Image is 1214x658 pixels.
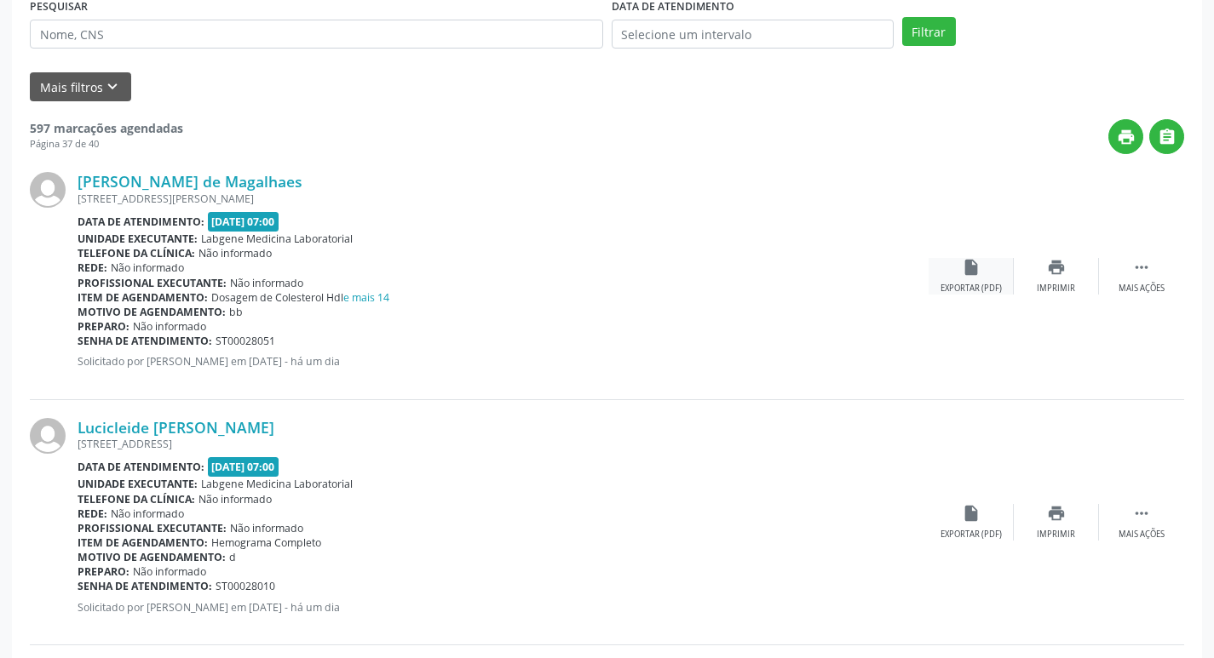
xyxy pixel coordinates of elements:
[1119,529,1165,541] div: Mais ações
[1037,283,1075,295] div: Imprimir
[201,477,353,491] span: Labgene Medicina Laboratorial
[229,550,236,564] span: d
[902,17,956,46] button: Filtrar
[78,305,226,319] b: Motivo de agendamento:
[1132,258,1151,277] i: 
[103,77,122,96] i: keyboard_arrow_down
[30,172,66,208] img: img
[198,492,272,506] span: Não informado
[1047,258,1066,277] i: print
[78,564,129,579] b: Preparo:
[216,579,275,593] span: ST00028010
[230,521,303,535] span: Não informado
[1117,128,1136,146] i: print
[229,305,243,319] span: bb
[1132,504,1151,523] i: 
[211,290,389,305] span: Dosagem de Colesterol Hdl
[343,290,389,305] a: e mais 14
[962,504,981,523] i: insert_drive_file
[30,120,183,136] strong: 597 marcações agendadas
[78,290,208,305] b: Item de agendamento:
[211,535,321,550] span: Hemograma Completo
[78,334,212,348] b: Senha de atendimento:
[1119,283,1165,295] div: Mais ações
[133,564,206,579] span: Não informado
[78,460,204,474] b: Data de atendimento:
[78,232,198,246] b: Unidade executante:
[78,192,929,206] div: [STREET_ADDRESS][PERSON_NAME]
[201,232,353,246] span: Labgene Medicina Laboratorial
[30,72,131,102] button: Mais filtroskeyboard_arrow_down
[78,418,274,437] a: Lucicleide [PERSON_NAME]
[78,477,198,491] b: Unidade executante:
[78,535,208,550] b: Item de agendamento:
[78,276,227,290] b: Profissional executante:
[78,246,195,260] b: Telefone da clínica:
[78,506,107,521] b: Rede:
[133,319,206,334] span: Não informado
[78,319,129,334] b: Preparo:
[78,521,227,535] b: Profissional executante:
[30,418,66,454] img: img
[111,506,184,521] span: Não informado
[78,260,107,275] b: Rede:
[78,437,929,451] div: [STREET_ADDRESS]
[78,215,204,229] b: Data de atendimento:
[30,137,183,152] div: Página 37 de 40
[78,354,929,369] p: Solicitado por [PERSON_NAME] em [DATE] - há um dia
[78,172,302,191] a: [PERSON_NAME] de Magalhaes
[941,283,1002,295] div: Exportar (PDF)
[216,334,275,348] span: ST00028051
[230,276,303,290] span: Não informado
[1108,119,1143,154] button: print
[1149,119,1184,154] button: 
[78,579,212,593] b: Senha de atendimento:
[962,258,981,277] i: insert_drive_file
[1037,529,1075,541] div: Imprimir
[941,529,1002,541] div: Exportar (PDF)
[78,600,929,615] p: Solicitado por [PERSON_NAME] em [DATE] - há um dia
[78,550,226,564] b: Motivo de agendamento:
[198,246,272,260] span: Não informado
[612,20,894,49] input: Selecione um intervalo
[111,260,184,275] span: Não informado
[30,20,603,49] input: Nome, CNS
[78,492,195,506] b: Telefone da clínica:
[1047,504,1066,523] i: print
[1158,128,1177,146] i: 
[208,212,279,232] span: [DATE] 07:00
[208,457,279,477] span: [DATE] 07:00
